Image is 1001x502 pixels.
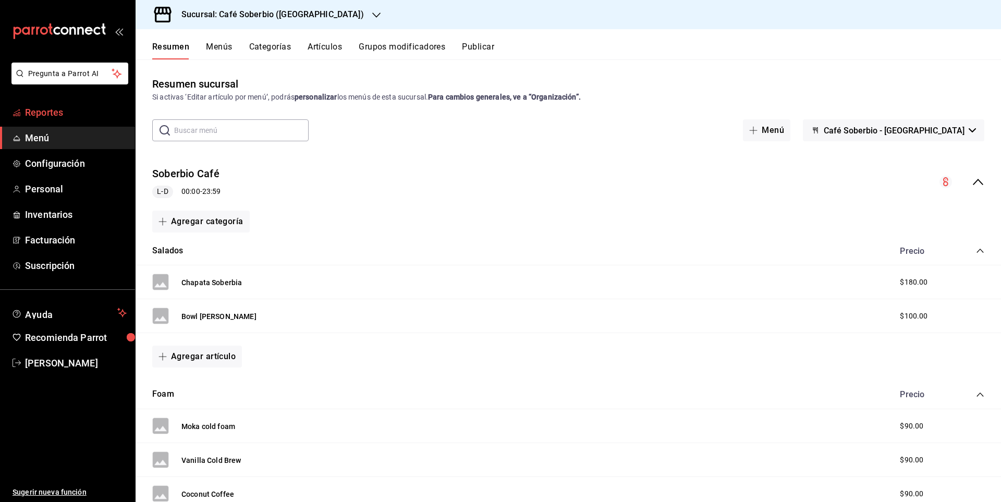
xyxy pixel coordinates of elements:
button: collapse-category-row [976,390,984,399]
div: Resumen sucursal [152,76,238,92]
span: $100.00 [900,311,927,322]
button: Foam [152,388,174,400]
span: Menú [25,131,127,145]
strong: Para cambios generales, ve a “Organización”. [428,93,581,101]
button: Coconut Coffee [181,489,234,499]
span: Personal [25,182,127,196]
span: [PERSON_NAME] [25,356,127,370]
button: Agregar artículo [152,346,242,368]
button: Agregar categoría [152,211,250,232]
div: Precio [889,389,956,399]
button: Grupos modificadores [359,42,445,59]
span: Configuración [25,156,127,170]
div: navigation tabs [152,42,1001,59]
span: Inventarios [25,207,127,222]
button: Menús [206,42,232,59]
span: Facturación [25,233,127,247]
button: Publicar [462,42,494,59]
button: Salados [152,245,183,257]
button: Soberbio Café [152,166,219,181]
button: Categorías [249,42,291,59]
button: collapse-category-row [976,247,984,255]
span: Café Soberbio - [GEOGRAPHIC_DATA] [824,126,965,136]
div: Si activas ‘Editar artículo por menú’, podrás los menús de esta sucursal. [152,92,984,103]
div: 00:00 - 23:59 [152,186,221,198]
button: Menú [743,119,790,141]
div: collapse-menu-row [136,158,1001,206]
button: Moka cold foam [181,421,235,432]
span: Recomienda Parrot [25,330,127,345]
span: Sugerir nueva función [13,487,127,498]
button: Chapata Soberbia [181,277,242,288]
button: Bowl [PERSON_NAME] [181,311,257,322]
button: Vanilla Cold Brew [181,455,241,466]
input: Buscar menú [174,120,309,141]
span: $90.00 [900,421,923,432]
div: Precio [889,246,956,256]
span: L-D [153,186,172,197]
span: $90.00 [900,488,923,499]
button: Resumen [152,42,189,59]
span: Pregunta a Parrot AI [28,68,112,79]
span: Suscripción [25,259,127,273]
a: Pregunta a Parrot AI [7,76,128,87]
h3: Sucursal: Café Soberbio ([GEOGRAPHIC_DATA]) [173,8,364,21]
button: Café Soberbio - [GEOGRAPHIC_DATA] [803,119,984,141]
span: Ayuda [25,307,113,319]
span: $180.00 [900,277,927,288]
span: Reportes [25,105,127,119]
strong: personalizar [295,93,337,101]
button: Artículos [308,42,342,59]
span: $90.00 [900,455,923,466]
button: open_drawer_menu [115,27,123,35]
button: Pregunta a Parrot AI [11,63,128,84]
